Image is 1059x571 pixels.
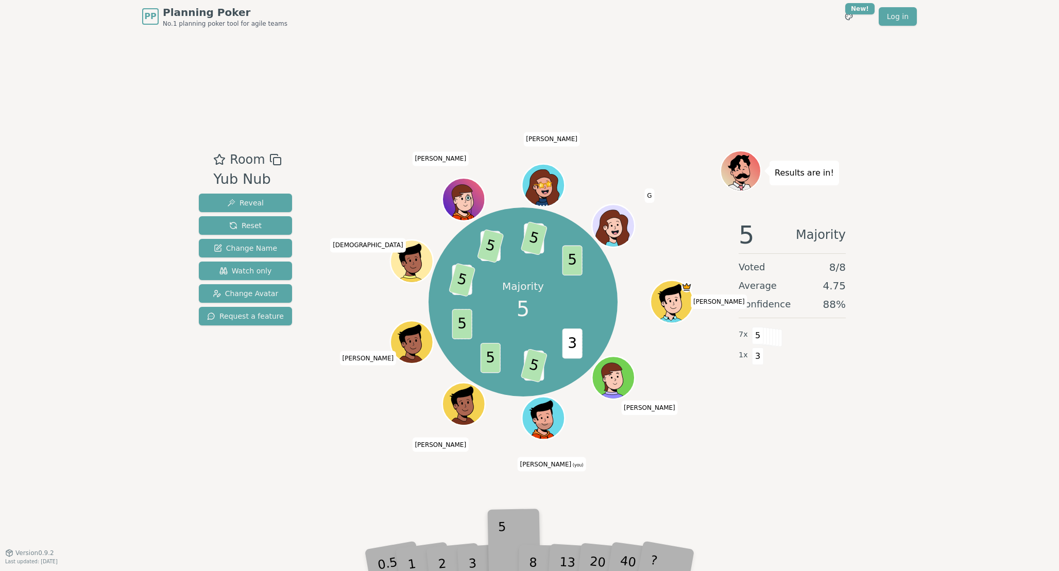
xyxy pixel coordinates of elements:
[518,457,586,472] span: Click to change your name
[15,549,54,557] span: Version 0.9.2
[739,279,777,293] span: Average
[739,222,755,247] span: 5
[752,348,764,365] span: 3
[142,5,287,28] a: PPPlanning PokerNo.1 planning poker tool for agile teams
[739,350,748,361] span: 1 x
[199,194,292,212] button: Reveal
[823,279,846,293] span: 4.75
[163,5,287,20] span: Planning Poker
[502,279,544,293] p: Majority
[521,221,548,256] span: 5
[523,132,580,147] span: Click to change your name
[562,246,583,276] span: 5
[644,188,654,203] span: Click to change your name
[199,284,292,303] button: Change Avatar
[739,329,748,340] span: 7 x
[199,239,292,257] button: Change Name
[219,266,272,276] span: Watch only
[412,438,469,452] span: Click to change your name
[739,297,791,312] span: Confidence
[412,152,469,166] span: Click to change your name
[796,222,846,247] span: Majority
[517,293,529,324] span: 5
[752,327,764,344] span: 5
[213,150,226,169] button: Add as favourite
[207,311,284,321] span: Request a feature
[144,10,156,23] span: PP
[227,198,264,208] span: Reveal
[229,220,262,231] span: Reset
[199,307,292,325] button: Request a feature
[330,238,405,253] span: Click to change your name
[879,7,917,26] a: Log in
[481,343,501,373] span: 5
[340,351,397,366] span: Click to change your name
[213,169,281,190] div: Yub Nub
[562,328,583,359] span: 3
[840,7,858,26] button: New!
[739,260,765,274] span: Voted
[823,297,846,312] span: 88 %
[452,309,472,339] span: 5
[5,559,58,564] span: Last updated: [DATE]
[214,243,277,253] span: Change Name
[621,401,678,415] span: Click to change your name
[230,150,265,169] span: Room
[571,463,584,468] span: (you)
[449,263,476,297] span: 5
[477,229,504,264] span: 5
[521,349,548,383] span: 5
[845,3,875,14] div: New!
[5,549,54,557] button: Version0.9.2
[829,260,846,274] span: 8 / 8
[213,288,279,299] span: Change Avatar
[775,166,834,180] p: Results are in!
[163,20,287,28] span: No.1 planning poker tool for agile teams
[199,262,292,280] button: Watch only
[681,282,692,292] span: Maanya is the host
[691,295,747,309] span: Click to change your name
[199,216,292,235] button: Reset
[523,398,563,438] button: Click to change your avatar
